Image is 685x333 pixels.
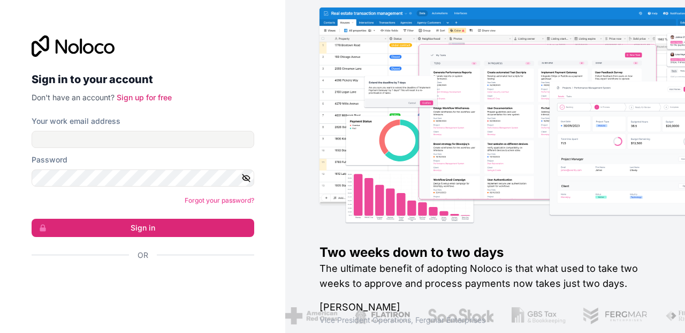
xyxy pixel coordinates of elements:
h1: Two weeks down to two days [319,244,651,261]
h2: Sign in to your account [32,70,254,89]
img: /assets/american-red-cross-BAupjrZR.png [267,307,319,324]
span: Don't have an account? [32,93,115,102]
h1: Vice President Operations , Fergmar Enterprises [319,315,651,325]
label: Your work email address [32,116,120,127]
input: Password [32,169,254,187]
h1: [PERSON_NAME] [319,300,651,315]
input: Email address [32,131,254,148]
a: Forgot your password? [185,196,254,204]
h2: The ultimate benefit of adopting Noloco is that what used to take two weeks to approve and proces... [319,261,651,291]
a: Sign up for free [117,93,172,102]
span: Or [138,250,148,261]
button: Sign in [32,219,254,237]
label: Password [32,154,67,165]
